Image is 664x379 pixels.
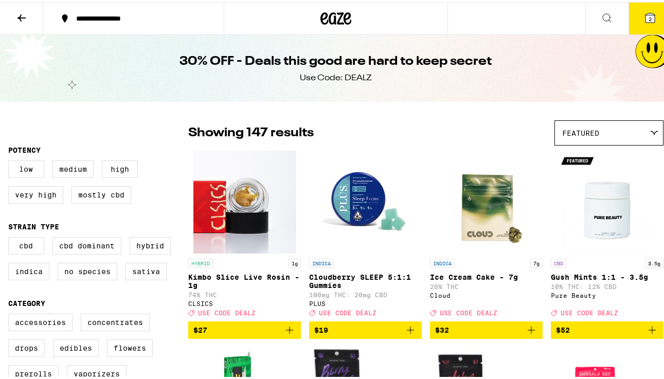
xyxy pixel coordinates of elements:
button: Add to bag [551,319,663,337]
p: 3.5g [645,257,663,266]
a: Open page for Gush Mints 1:1 - 3.5g from Pure Beauty [551,149,663,319]
label: Accessories [8,312,73,329]
p: INDICA [309,257,334,266]
a: Open page for Ice Cream Cake - 7g from Cloud [430,149,543,319]
p: 26% THC [430,281,543,288]
button: Add to bag [188,319,301,337]
img: Cloud - Ice Cream Cake - 7g [435,149,538,251]
label: Flowers [107,337,153,355]
p: Kimbo Slice Live Rosin - 1g [188,271,301,287]
span: USE CODE DEALZ [198,308,256,314]
div: PLUS [309,298,422,305]
label: Very High [8,184,63,202]
label: Concentrates [81,312,150,329]
label: Mostly CBD [71,184,131,202]
p: 100mg THC: 20mg CBD [309,290,422,296]
p: 74% THC [188,290,301,296]
span: 2 [649,14,652,20]
label: Medium [52,158,94,176]
label: Indica [8,261,49,278]
span: Featured [562,127,599,135]
p: 7g [530,257,543,266]
a: Open page for Cloudberry SLEEP 5:1:1 Gummies from PLUS [309,149,422,319]
span: $32 [435,324,449,332]
span: USE CODE DEALZ [319,308,376,314]
label: Hybrid [130,235,171,252]
span: Hi. Need any help? [6,7,74,15]
button: Add to bag [309,319,422,337]
p: INDICA [430,257,455,266]
legend: Category [8,297,45,305]
img: Pure Beauty - Gush Mints 1:1 - 3.5g [556,149,659,251]
span: $52 [556,324,570,332]
span: $19 [314,324,328,332]
label: CBD Dominant [52,235,121,252]
label: Sativa [125,261,167,278]
p: 10% THC: 12% CBD [551,281,663,288]
p: HYBRID [188,257,213,266]
p: Gush Mints 1:1 - 3.5g [551,271,663,279]
label: High [102,158,138,176]
span: USE CODE DEALZ [561,308,618,314]
legend: Potency [8,144,41,152]
label: Low [8,158,44,176]
label: Drops [8,337,45,355]
button: Add to bag [430,319,543,337]
span: USE CODE DEALZ [440,308,497,314]
p: 1g [289,257,301,266]
span: $27 [193,324,207,332]
p: CBD [551,257,566,266]
p: Ice Cream Cake - 7g [430,271,543,279]
p: Cloudberry SLEEP 5:1:1 Gummies [309,271,422,287]
p: Showing 147 results [188,122,314,140]
label: CBD [8,235,44,252]
div: CLSICS [188,298,301,305]
label: No Species [58,261,117,278]
label: Edibles [53,337,99,355]
a: Open page for Kimbo Slice Live Rosin - 1g from CLSICS [188,149,301,319]
div: Cloud [430,290,543,297]
div: Pure Beauty [551,290,663,297]
img: PLUS - Cloudberry SLEEP 5:1:1 Gummies [314,149,417,251]
legend: Strain Type [8,221,59,229]
h1: 30% OFF - Deals this good are hard to keep secret [180,51,492,68]
div: Use Code: DEALZ [300,70,372,82]
img: CLSICS - Kimbo Slice Live Rosin - 1g [193,149,296,251]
